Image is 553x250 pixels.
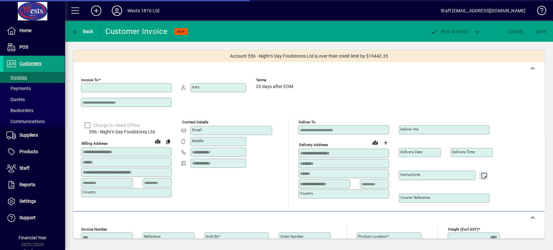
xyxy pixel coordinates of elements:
span: Backorders [6,108,33,113]
mat-label: Country [83,190,96,194]
a: Invoices [3,72,65,83]
button: Profile [107,5,127,17]
a: Knowledge Base [532,1,545,22]
button: Save [535,26,548,37]
span: Terms [256,78,295,82]
mat-label: Invoice To [81,78,98,82]
mat-label: Country [300,191,313,196]
span: Quotes [6,97,25,102]
span: Account 556 - Night'n Day Foodstores Ltd is over their credit limit by $19442.35 [230,53,388,60]
a: Settings [3,193,65,210]
a: View on map [153,136,163,146]
div: Wests 1876 Ltd [127,6,159,16]
span: Home [19,28,31,33]
mat-label: Attn [192,85,199,89]
span: Staff [19,165,29,171]
mat-label: Email [192,128,202,132]
span: 20 days after EOM [256,84,293,89]
a: POS [3,39,65,55]
mat-label: Delivery time [452,150,475,154]
span: Communications [6,119,45,124]
button: Back [70,26,95,37]
span: Products [19,149,38,154]
mat-label: Product location [358,234,387,239]
mat-label: Deliver via [400,127,418,131]
span: NEW [177,29,185,34]
a: Quotes [3,94,65,105]
mat-label: Delivery date [400,150,422,154]
span: Customers [19,61,41,66]
div: Staff [EMAIL_ADDRESS][DOMAIN_NAME] [441,6,525,16]
span: S [536,29,539,34]
span: POS [19,44,28,50]
a: Communications [3,116,65,127]
button: Add [86,5,107,17]
span: Settings [19,199,36,204]
span: Payments [6,86,31,91]
mat-label: Order number [280,234,304,239]
mat-label: Instructions [400,172,420,177]
button: Copy to Delivery address [163,136,173,147]
mat-label: Sold by [206,234,218,239]
span: Financial Year [18,235,47,240]
span: P [441,29,444,34]
a: Suppliers [3,127,65,143]
div: Customer Invoice [105,26,168,37]
span: Reports [19,182,35,187]
mat-label: Freight (excl GST) [448,227,478,232]
span: Invoices [6,75,27,80]
a: Payments [3,83,65,94]
mat-label: Deliver To [299,120,316,124]
a: Support [3,210,65,226]
a: Backorders [3,105,65,116]
a: Reports [3,177,65,193]
a: Staff [3,160,65,176]
mat-label: Reference [144,234,161,239]
span: ost & Email [430,29,467,34]
a: Products [3,144,65,160]
button: Choose address [380,138,391,148]
span: 556 - Night'n Day Foodstores Ltd [81,129,172,135]
mat-label: Invoice number [81,227,107,232]
span: ave [536,26,546,37]
span: Suppliers [19,132,38,138]
span: Back [72,29,93,34]
button: Post & Email [427,26,471,37]
a: Home [3,23,65,39]
mat-label: Mobile [192,139,203,143]
span: Support [19,215,36,220]
a: View on map [370,137,380,148]
app-page-header-button: Back [65,26,100,37]
mat-label: Courier Reference [400,195,430,200]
